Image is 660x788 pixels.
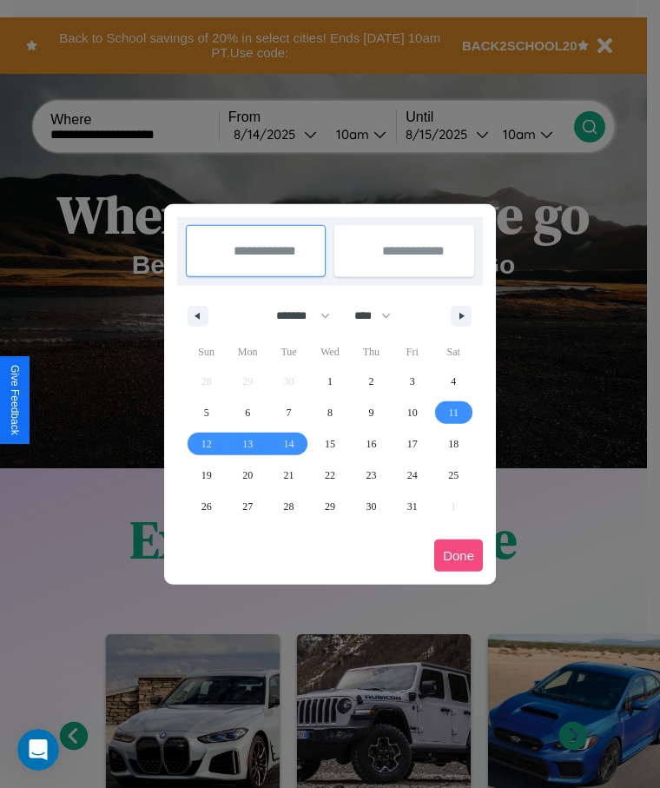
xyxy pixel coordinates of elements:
span: 4 [451,366,456,397]
span: Sun [186,338,227,366]
span: 28 [284,491,294,522]
button: 18 [433,428,474,460]
button: 7 [268,397,309,428]
span: 9 [368,397,373,428]
span: 21 [284,460,294,491]
button: 9 [351,397,392,428]
span: 26 [201,491,212,522]
span: Tue [268,338,309,366]
button: 1 [309,366,350,397]
span: 23 [366,460,376,491]
button: 6 [227,397,267,428]
span: 11 [448,397,459,428]
span: 30 [366,491,376,522]
span: 10 [407,397,418,428]
button: 16 [351,428,392,460]
button: 24 [392,460,432,491]
span: 25 [448,460,459,491]
button: 22 [309,460,350,491]
span: Sat [433,338,474,366]
button: 5 [186,397,227,428]
button: 4 [433,366,474,397]
button: 21 [268,460,309,491]
span: 3 [410,366,415,397]
button: 10 [392,397,432,428]
span: Wed [309,338,350,366]
button: 14 [268,428,309,460]
button: 26 [186,491,227,522]
span: 5 [204,397,209,428]
span: 20 [242,460,253,491]
span: 19 [201,460,212,491]
span: 18 [448,428,459,460]
span: 15 [325,428,335,460]
span: Fri [392,338,432,366]
button: 28 [268,491,309,522]
button: 11 [433,397,474,428]
button: 8 [309,397,350,428]
span: 24 [407,460,418,491]
span: 6 [245,397,250,428]
button: Done [434,540,483,572]
span: Mon [227,338,267,366]
button: 3 [392,366,432,397]
span: 31 [407,491,418,522]
span: 2 [368,366,373,397]
button: 15 [309,428,350,460]
span: 17 [407,428,418,460]
button: 25 [433,460,474,491]
span: 13 [242,428,253,460]
button: 20 [227,460,267,491]
span: 12 [201,428,212,460]
button: 12 [186,428,227,460]
button: 2 [351,366,392,397]
button: 29 [309,491,350,522]
button: 17 [392,428,432,460]
button: 23 [351,460,392,491]
span: 29 [325,491,335,522]
span: Thu [351,338,392,366]
button: 30 [351,491,392,522]
span: 14 [284,428,294,460]
button: 19 [186,460,227,491]
span: 7 [287,397,292,428]
div: Give Feedback [9,365,21,435]
button: 13 [227,428,267,460]
span: 8 [327,397,333,428]
button: 31 [392,491,432,522]
iframe: Intercom live chat [17,729,59,771]
span: 16 [366,428,376,460]
span: 27 [242,491,253,522]
button: 27 [227,491,267,522]
span: 1 [327,366,333,397]
span: 22 [325,460,335,491]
